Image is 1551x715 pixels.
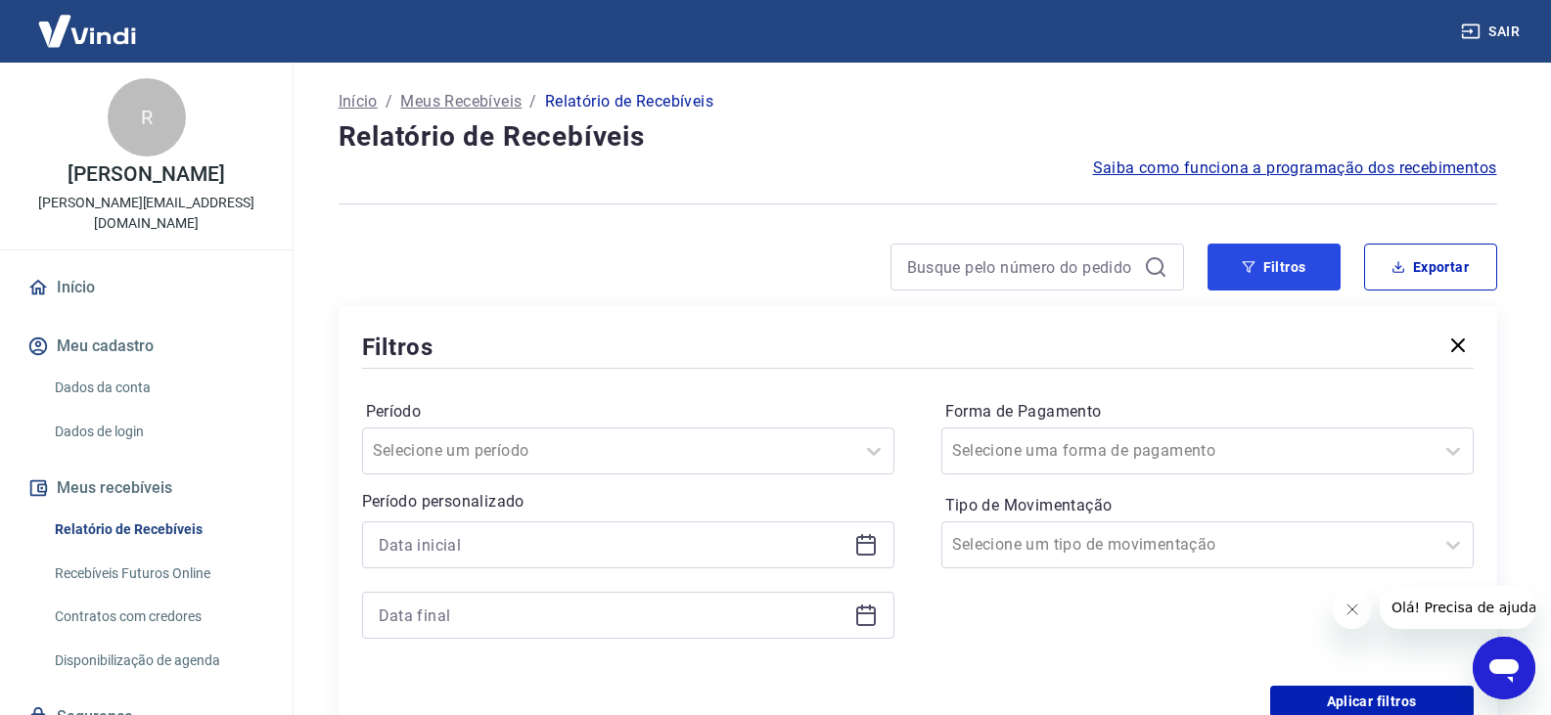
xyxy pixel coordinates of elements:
label: Forma de Pagamento [945,400,1470,424]
span: Olá! Precisa de ajuda? [12,14,164,29]
iframe: Botão para abrir a janela de mensagens [1473,637,1535,699]
a: Dados da conta [47,368,269,408]
button: Meu cadastro [23,325,269,368]
button: Filtros [1208,244,1341,290]
button: Sair [1457,14,1528,50]
a: Dados de login [47,412,269,452]
button: Exportar [1364,244,1497,290]
p: / [529,90,536,113]
input: Data inicial [379,530,846,559]
button: Meus recebíveis [23,467,269,510]
label: Período [366,400,890,424]
p: [PERSON_NAME][EMAIL_ADDRESS][DOMAIN_NAME] [16,193,277,234]
a: Recebíveis Futuros Online [47,554,269,594]
a: Início [23,266,269,309]
div: R [108,78,186,156]
a: Disponibilização de agenda [47,641,269,681]
h4: Relatório de Recebíveis [339,117,1497,156]
img: Vindi [23,1,151,61]
p: [PERSON_NAME] [68,164,224,185]
label: Tipo de Movimentação [945,494,1470,517]
a: Meus Recebíveis [400,90,522,113]
h5: Filtros [362,332,434,363]
a: Início [339,90,378,113]
a: Contratos com credores [47,597,269,637]
p: Período personalizado [362,490,894,514]
p: Relatório de Recebíveis [545,90,713,113]
iframe: Mensagem da empresa [1380,586,1535,629]
input: Busque pelo número do pedido [907,252,1136,282]
iframe: Fechar mensagem [1333,590,1372,629]
a: Relatório de Recebíveis [47,510,269,550]
a: Saiba como funciona a programação dos recebimentos [1093,156,1497,180]
input: Data final [379,601,846,630]
p: / [386,90,392,113]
